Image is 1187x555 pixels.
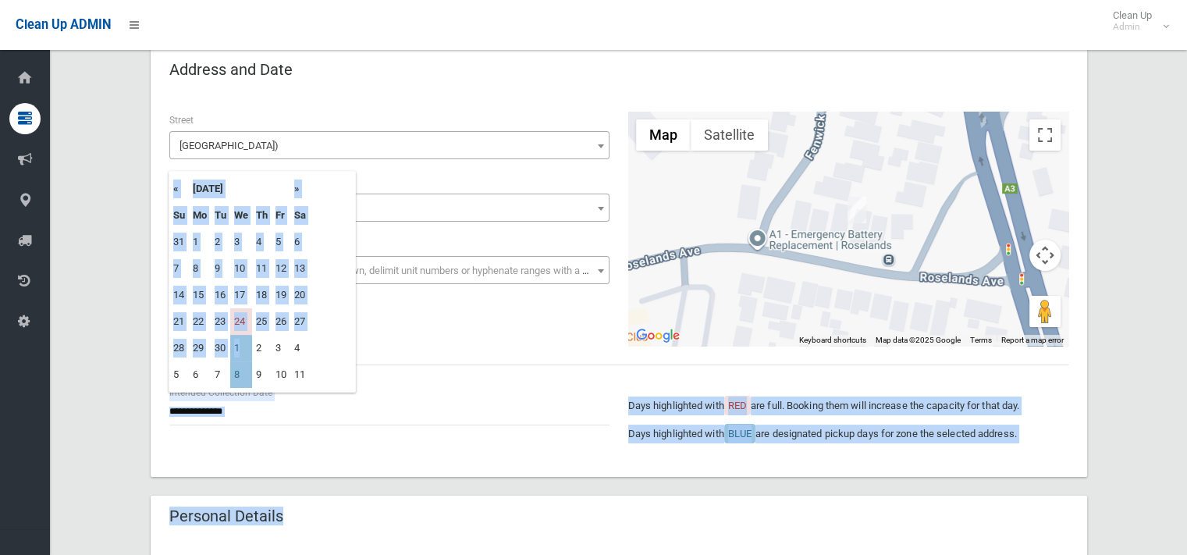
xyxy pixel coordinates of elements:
[290,255,310,282] td: 13
[169,361,189,388] td: 5
[252,335,272,361] td: 2
[290,202,310,229] th: Sa
[272,255,290,282] td: 12
[272,361,290,388] td: 10
[628,425,1068,443] p: Days highlighted with are designated pickup days for zone the selected address.
[290,282,310,308] td: 20
[876,336,961,344] span: Map data ©2025 Google
[1105,9,1167,33] span: Clean Up
[169,194,609,222] span: 12-14
[151,55,311,85] header: Address and Date
[252,255,272,282] td: 11
[211,308,230,335] td: 23
[290,335,310,361] td: 4
[799,335,866,346] button: Keyboard shortcuts
[230,202,252,229] th: We
[272,202,290,229] th: Fr
[169,335,189,361] td: 28
[189,202,211,229] th: Mo
[970,336,992,344] a: Terms (opens in new tab)
[1113,21,1152,33] small: Admin
[189,361,211,388] td: 6
[1029,119,1061,151] button: Toggle fullscreen view
[272,308,290,335] td: 26
[252,282,272,308] td: 18
[169,255,189,282] td: 7
[290,308,310,335] td: 27
[252,361,272,388] td: 9
[272,229,290,255] td: 5
[179,265,616,276] span: Select the unit number from the dropdown, delimit unit numbers or hyphenate ranges with a comma
[691,119,768,151] button: Show satellite imagery
[272,335,290,361] td: 3
[211,229,230,255] td: 2
[230,282,252,308] td: 17
[169,202,189,229] th: Su
[290,176,310,202] th: »
[16,17,111,32] span: Clean Up ADMIN
[632,326,684,346] a: Open this area in Google Maps (opens a new window)
[211,282,230,308] td: 16
[628,397,1068,415] p: Days highlighted with are full. Booking them will increase the capacity for that day.
[290,361,310,388] td: 11
[169,282,189,308] td: 14
[230,335,252,361] td: 1
[252,229,272,255] td: 4
[173,135,606,157] span: Roseland Avenue (ROSELANDS 2196)
[1001,336,1064,344] a: Report a map error
[211,335,230,361] td: 30
[230,255,252,282] td: 10
[189,335,211,361] td: 29
[189,308,211,335] td: 22
[848,197,866,223] div: 12-14 Roseland Avenue, ROSELANDS NSW 2196
[189,176,290,202] th: [DATE]
[1029,296,1061,327] button: Drag Pegman onto the map to open Street View
[211,255,230,282] td: 9
[173,197,606,219] span: 12-14
[230,361,252,388] td: 8
[189,255,211,282] td: 8
[290,229,310,255] td: 6
[169,176,189,202] th: «
[272,282,290,308] td: 19
[1029,240,1061,271] button: Map camera controls
[230,308,252,335] td: 24
[632,326,684,346] img: Google
[169,308,189,335] td: 21
[169,229,189,255] td: 31
[230,229,252,255] td: 3
[728,428,752,439] span: BLUE
[151,501,302,532] header: Personal Details
[211,361,230,388] td: 7
[252,202,272,229] th: Th
[211,202,230,229] th: Tu
[636,119,691,151] button: Show street map
[189,229,211,255] td: 1
[169,131,609,159] span: Roseland Avenue (ROSELANDS 2196)
[189,282,211,308] td: 15
[252,308,272,335] td: 25
[728,400,747,411] span: RED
